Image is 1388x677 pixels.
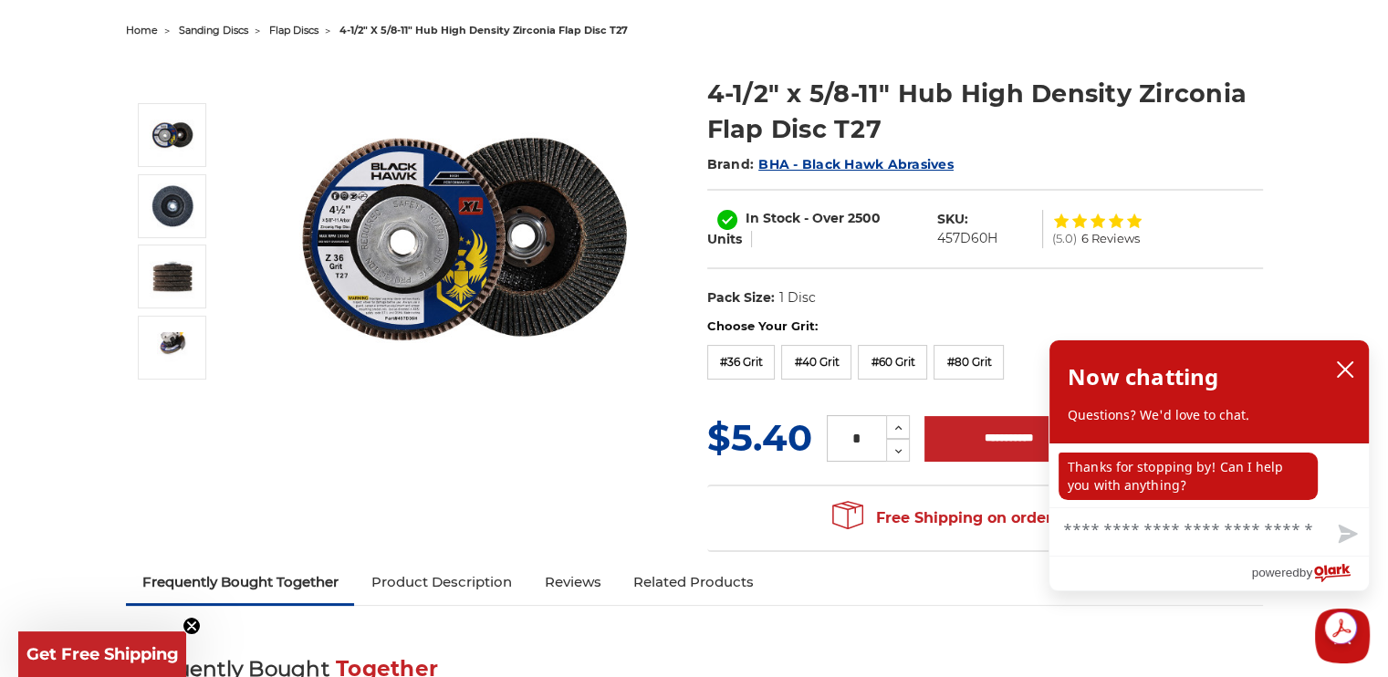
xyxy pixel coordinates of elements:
div: chat [1049,443,1369,507]
a: Related Products [617,562,770,602]
a: flap discs [269,24,318,36]
dd: 1 Disc [778,288,815,307]
img: high density flap disc with screw hub [150,112,195,158]
span: Units [707,231,742,247]
a: sanding discs [179,24,248,36]
a: BHA - Black Hawk Abrasives [758,156,954,172]
span: by [1299,561,1312,584]
span: $5.40 [707,415,812,460]
a: Frequently Bought Together [126,562,355,602]
img: 4-1/2" x 5/8-11" Hub High Density Zirconia Flap Disc T27 [150,332,195,362]
span: - Over [804,210,844,226]
dd: 457D60H [937,229,997,248]
span: (5.0) [1052,233,1077,245]
img: high density flap disc with screw hub [282,57,647,422]
div: olark chatbox [1049,339,1370,591]
label: Choose Your Grit: [707,318,1263,336]
dt: SKU: [937,210,968,229]
span: Get Free Shipping [26,644,179,664]
span: 4-1/2" x 5/8-11" hub high density zirconia flap disc t27 [339,24,628,36]
span: 2500 [848,210,881,226]
span: Free Shipping on orders over $149 [832,500,1137,536]
button: Close teaser [183,617,201,635]
span: powered [1251,561,1299,584]
div: Get Free ShippingClose teaser [18,631,186,677]
p: Thanks for stopping by! Can I help you with anything? [1059,453,1318,500]
button: Close Chatbox [1315,609,1370,663]
img: 4-1/2" x 5/8-11" Hub High Density Zirconia Flap Disc T27 [150,183,195,229]
span: 6 Reviews [1081,233,1140,245]
a: Reviews [527,562,617,602]
h2: Now chatting [1068,359,1218,395]
span: In Stock [746,210,800,226]
img: 4-1/2" x 5/8-11" Hub High Density Zirconia Flap Disc T27 [150,254,195,299]
a: Powered by Olark [1251,557,1369,590]
button: Send message [1323,514,1369,556]
h1: 4-1/2" x 5/8-11" Hub High Density Zirconia Flap Disc T27 [707,76,1263,147]
span: Brand: [707,156,755,172]
p: Questions? We'd love to chat. [1068,406,1351,424]
a: home [126,24,158,36]
button: close chatbox [1331,356,1360,383]
a: Product Description [354,562,527,602]
dt: Pack Size: [707,288,775,307]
